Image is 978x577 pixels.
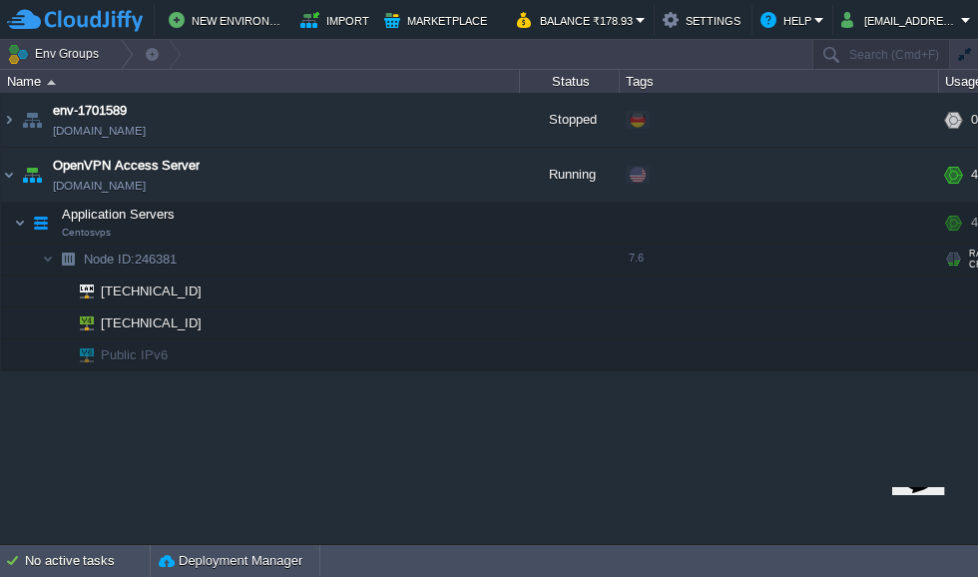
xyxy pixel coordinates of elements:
[629,252,644,264] span: 7.6
[82,251,180,268] span: 246381
[54,244,82,275] img: AMDAwAAAACH5BAEAAAAALAAAAAABAAEAAAICRAEAOw==
[53,121,146,141] span: [DOMAIN_NAME]
[520,93,620,147] div: Stopped
[884,487,964,563] iframe: chat widget
[66,307,94,338] img: AMDAwAAAACH5BAEAAAAALAAAAAABAAEAAAICRAEAOw==
[53,156,200,176] a: OpenVPN Access Server
[1,93,17,147] img: AMDAwAAAACH5BAEAAAAALAAAAAABAAEAAAICRAEAOw==
[520,148,620,202] div: Running
[663,8,743,32] button: Settings
[2,70,519,93] div: Name
[60,206,178,223] span: Application Servers
[760,8,814,32] button: Help
[62,227,111,239] span: Centosvps
[841,8,961,32] button: [EMAIL_ADDRESS][DOMAIN_NAME]
[54,339,66,370] img: AMDAwAAAACH5BAEAAAAALAAAAAABAAEAAAICRAEAOw==
[521,70,619,93] div: Status
[53,101,127,121] a: env-1701589
[159,551,302,571] button: Deployment Manager
[1,148,17,202] img: AMDAwAAAACH5BAEAAAAALAAAAAABAAEAAAICRAEAOw==
[99,315,205,330] a: [TECHNICAL_ID]
[99,339,171,370] span: Public IPv6
[621,70,938,93] div: Tags
[18,93,46,147] img: AMDAwAAAACH5BAEAAAAALAAAAAABAAEAAAICRAEAOw==
[99,276,205,306] span: [TECHNICAL_ID]
[99,347,171,362] a: Public IPv6
[7,40,106,68] button: Env Groups
[25,545,150,577] div: No active tasks
[47,80,56,85] img: AMDAwAAAACH5BAEAAAAALAAAAAABAAEAAAICRAEAOw==
[27,203,55,243] img: AMDAwAAAACH5BAEAAAAALAAAAAABAAEAAAICRAEAOw==
[54,276,66,306] img: AMDAwAAAACH5BAEAAAAALAAAAAABAAEAAAICRAEAOw==
[42,244,54,275] img: AMDAwAAAACH5BAEAAAAALAAAAAABAAEAAAICRAEAOw==
[99,307,205,338] span: [TECHNICAL_ID]
[384,8,490,32] button: Marketplace
[66,339,94,370] img: AMDAwAAAACH5BAEAAAAALAAAAAABAAEAAAICRAEAOw==
[60,207,178,222] a: Application ServersCentosvps
[14,203,26,243] img: AMDAwAAAACH5BAEAAAAALAAAAAABAAEAAAICRAEAOw==
[54,307,66,338] img: AMDAwAAAACH5BAEAAAAALAAAAAABAAEAAAICRAEAOw==
[84,252,135,267] span: Node ID:
[99,284,205,298] a: [TECHNICAL_ID]
[169,8,288,32] button: New Environment
[18,148,46,202] img: AMDAwAAAACH5BAEAAAAALAAAAAABAAEAAAICRAEAOw==
[53,176,146,196] a: [DOMAIN_NAME]
[300,8,372,32] button: Import
[82,251,180,268] a: Node ID:246381
[517,8,636,32] button: Balance ₹178.93
[7,8,143,33] img: CloudJiffy
[66,276,94,306] img: AMDAwAAAACH5BAEAAAAALAAAAAABAAEAAAICRAEAOw==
